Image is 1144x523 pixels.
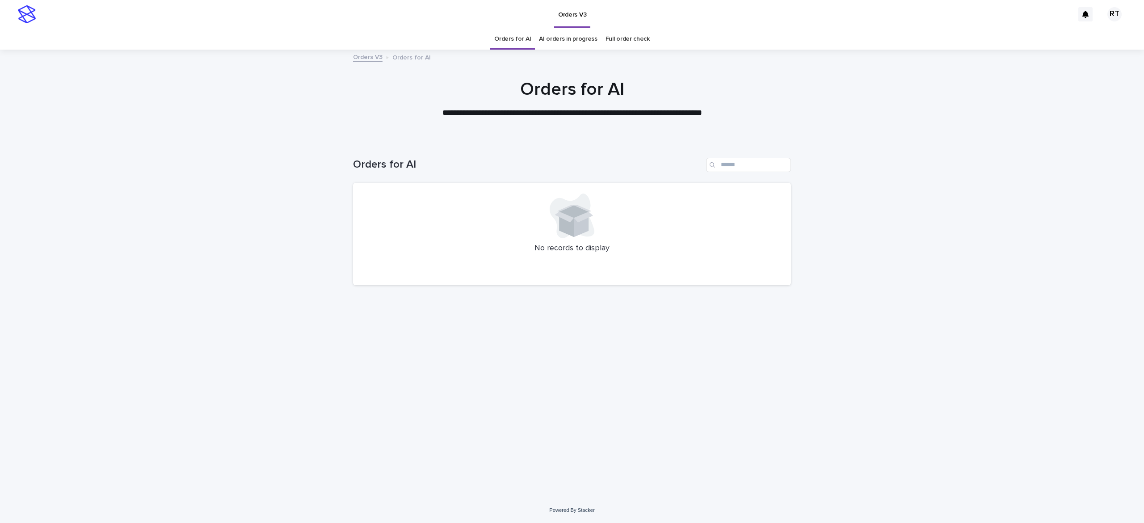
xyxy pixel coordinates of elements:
[539,29,597,50] a: AI orders in progress
[1107,7,1122,21] div: RT
[18,5,36,23] img: stacker-logo-s-only.png
[392,52,431,62] p: Orders for AI
[494,29,531,50] a: Orders for AI
[353,79,791,100] h1: Orders for AI
[353,158,702,171] h1: Orders for AI
[364,244,780,253] p: No records to display
[549,507,594,513] a: Powered By Stacker
[353,51,383,62] a: Orders V3
[706,158,791,172] input: Search
[606,29,650,50] a: Full order check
